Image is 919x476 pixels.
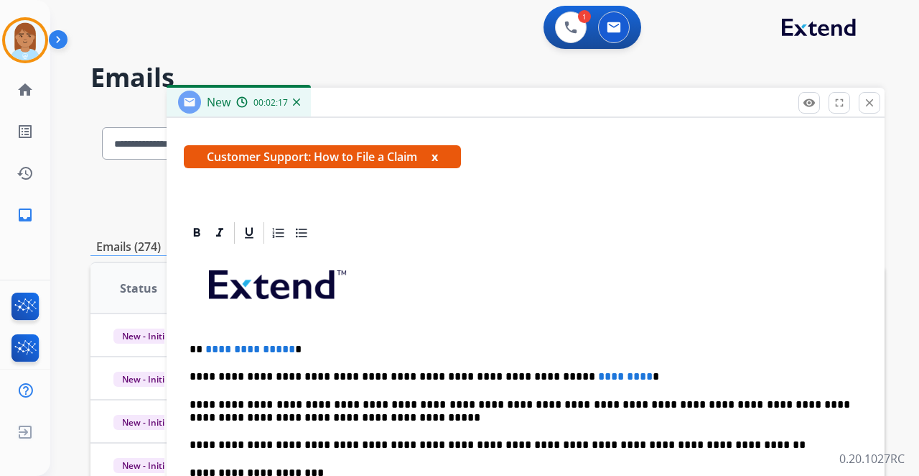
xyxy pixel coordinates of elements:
[113,329,180,344] span: New - Initial
[291,222,312,244] div: Bullet List
[839,450,905,467] p: 0.20.1027RC
[186,222,207,244] div: Bold
[17,81,34,99] mat-icon: home
[17,206,34,224] mat-icon: inbox
[184,145,461,168] span: Customer Support: How to File a Claim
[803,96,816,109] mat-icon: remove_red_eye
[209,222,230,244] div: Italic
[113,372,180,387] span: New - Initial
[207,94,230,110] span: New
[833,96,846,109] mat-icon: fullscreen
[17,123,34,140] mat-icon: list_alt
[113,458,180,473] span: New - Initial
[863,96,876,109] mat-icon: close
[17,165,34,182] mat-icon: history
[120,280,157,297] span: Status
[5,20,45,60] img: avatar
[268,222,289,244] div: Ordered List
[431,148,438,165] button: x
[113,415,180,430] span: New - Initial
[238,222,260,244] div: Underline
[578,10,591,23] div: 1
[90,238,167,256] p: Emails (274)
[253,97,288,109] span: 00:02:17
[90,63,885,92] h2: Emails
